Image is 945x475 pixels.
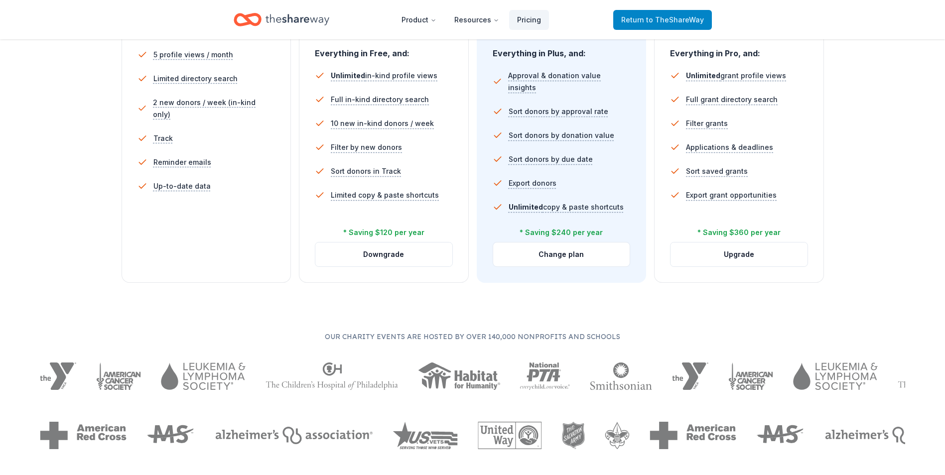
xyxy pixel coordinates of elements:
img: Alzheimers Association [215,427,373,444]
span: Limited copy & paste shortcuts [331,189,439,201]
nav: Main [394,8,549,31]
span: Sort saved grants [686,165,748,177]
img: YMCA [40,362,76,390]
img: United Way [478,422,541,449]
span: 10 new in-kind donors / week [331,118,434,129]
span: Approval & donation value insights [508,70,630,94]
span: Unlimited [509,203,543,211]
span: 2 new donors / week (in-kind only) [153,97,275,120]
img: Boy Scouts of America [605,422,630,449]
img: Smithsonian [590,362,652,390]
span: in-kind profile views [331,71,437,80]
div: * Saving $120 per year [343,227,424,238]
div: Everything in Plus, and: [493,39,631,60]
img: American Red Cross [650,422,736,449]
span: Filter grants [686,118,728,129]
div: * Saving $360 per year [697,227,781,238]
span: to TheShareWay [646,15,704,24]
button: Resources [446,10,507,30]
span: Filter by new donors [331,141,402,153]
a: Home [234,8,329,31]
img: MS [756,422,805,449]
span: Unlimited [686,71,720,80]
span: Unlimited [331,71,365,80]
span: grant profile views [686,71,786,80]
img: US Vets [393,422,458,449]
img: Leukemia & Lymphoma Society [793,362,877,390]
img: Habitat for Humanity [418,362,500,390]
img: American Red Cross [40,422,127,449]
span: Sort donors in Track [331,165,401,177]
img: YMCA [672,362,708,390]
img: National PTA [520,362,570,390]
span: Applications & deadlines [686,141,773,153]
button: Product [394,10,444,30]
span: 5 profile views / month [153,49,233,61]
span: Export donors [509,177,556,189]
p: Our charity events are hosted by over 140,000 nonprofits and schools [40,331,905,343]
span: Export grant opportunities [686,189,777,201]
button: Downgrade [315,242,452,266]
span: Full grant directory search [686,94,778,106]
span: Up-to-date data [153,180,211,192]
div: Everything in Pro, and: [670,39,808,60]
span: Sort donors by approval rate [509,106,608,118]
span: Sort donors by due date [509,153,593,165]
span: Track [153,132,173,144]
a: Pricing [509,10,549,30]
span: Sort donors by donation value [509,129,614,141]
img: The Children's Hospital of Philadelphia [266,362,398,390]
div: * Saving $240 per year [520,227,603,238]
span: Full in-kind directory search [331,94,429,106]
div: Everything in Free, and: [315,39,453,60]
img: The Salvation Army [562,422,585,449]
span: copy & paste shortcuts [509,203,624,211]
span: Reminder emails [153,156,211,168]
img: American Cancer Society [728,362,774,390]
button: Change plan [493,242,630,266]
span: Return [621,14,704,26]
span: Limited directory search [153,73,238,85]
img: Leukemia & Lymphoma Society [161,362,245,390]
a: Returnto TheShareWay [613,10,712,30]
button: Upgrade [671,242,808,266]
img: American Cancer Society [96,362,141,390]
img: MS [146,422,195,449]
